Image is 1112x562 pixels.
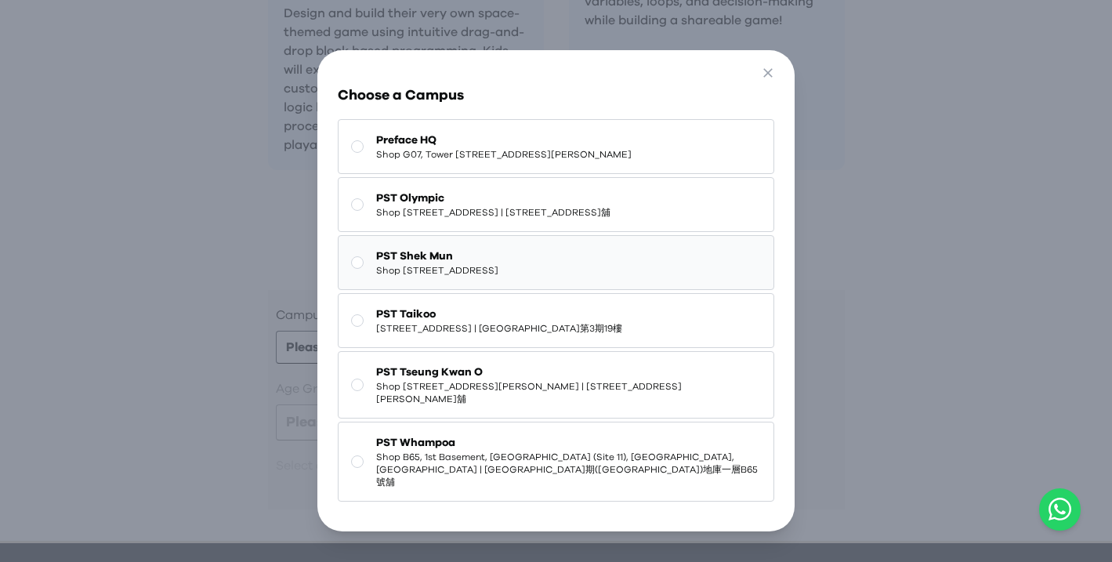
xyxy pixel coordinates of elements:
[338,351,775,419] button: PST Tseung Kwan OShop [STREET_ADDRESS][PERSON_NAME] | [STREET_ADDRESS][PERSON_NAME]舖
[376,132,632,148] span: Preface HQ
[338,119,775,174] button: Preface HQShop G07, Tower [STREET_ADDRESS][PERSON_NAME]
[376,190,610,206] span: PST Olympic
[376,248,498,264] span: PST Shek Mun
[376,364,762,380] span: PST Tseung Kwan O
[338,177,775,232] button: PST OlympicShop [STREET_ADDRESS] | [STREET_ADDRESS]舖
[338,85,775,107] h3: Choose a Campus
[376,322,622,335] span: [STREET_ADDRESS] | [GEOGRAPHIC_DATA]第3期19樓
[376,206,610,219] span: Shop [STREET_ADDRESS] | [STREET_ADDRESS]舖
[376,451,762,488] span: Shop B65, 1st Basement, [GEOGRAPHIC_DATA] (Site 11), [GEOGRAPHIC_DATA], [GEOGRAPHIC_DATA] | [GEOG...
[338,422,775,502] button: PST WhampoaShop B65, 1st Basement, [GEOGRAPHIC_DATA] (Site 11), [GEOGRAPHIC_DATA], [GEOGRAPHIC_DA...
[338,235,775,290] button: PST Shek MunShop [STREET_ADDRESS]
[376,148,632,161] span: Shop G07, Tower [STREET_ADDRESS][PERSON_NAME]
[376,306,622,322] span: PST Taikoo
[338,293,775,348] button: PST Taikoo[STREET_ADDRESS] | [GEOGRAPHIC_DATA]第3期19樓
[376,435,762,451] span: PST Whampoa
[376,380,762,405] span: Shop [STREET_ADDRESS][PERSON_NAME] | [STREET_ADDRESS][PERSON_NAME]舖
[376,264,498,277] span: Shop [STREET_ADDRESS]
